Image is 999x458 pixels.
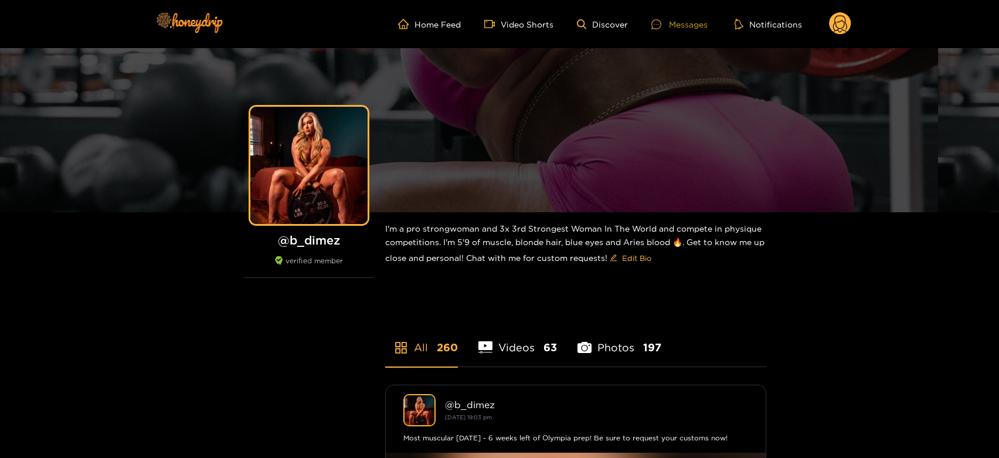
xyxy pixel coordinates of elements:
div: Most muscular [DATE] - 6 weeks left of Olympia prep! Be sure to request your customs now! [403,432,748,444]
img: b_dimez [403,394,436,426]
span: 260 [437,340,458,355]
div: @ b_dimez [445,399,748,410]
span: home [398,19,414,29]
div: verified member [244,256,373,278]
small: [DATE] 19:03 pm [445,414,492,420]
span: 197 [643,340,661,355]
span: 63 [543,340,557,355]
div: Messages [651,18,708,31]
div: I'm a pro strongwoman and 3x 3rd Strongest Woman In The World and compete in physique competition... [385,212,766,277]
li: Photos [577,314,661,367]
span: edit [610,254,617,263]
a: Discover [577,19,628,29]
button: editEdit Bio [607,249,654,267]
li: Videos [478,314,557,367]
span: Edit Bio [622,252,651,264]
h1: @ b_dimez [244,233,373,247]
a: Home Feed [398,19,461,29]
li: All [385,314,458,367]
span: appstore [394,341,408,355]
a: Video Shorts [484,19,553,29]
span: video-camera [484,19,501,29]
button: Notifications [731,18,806,30]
